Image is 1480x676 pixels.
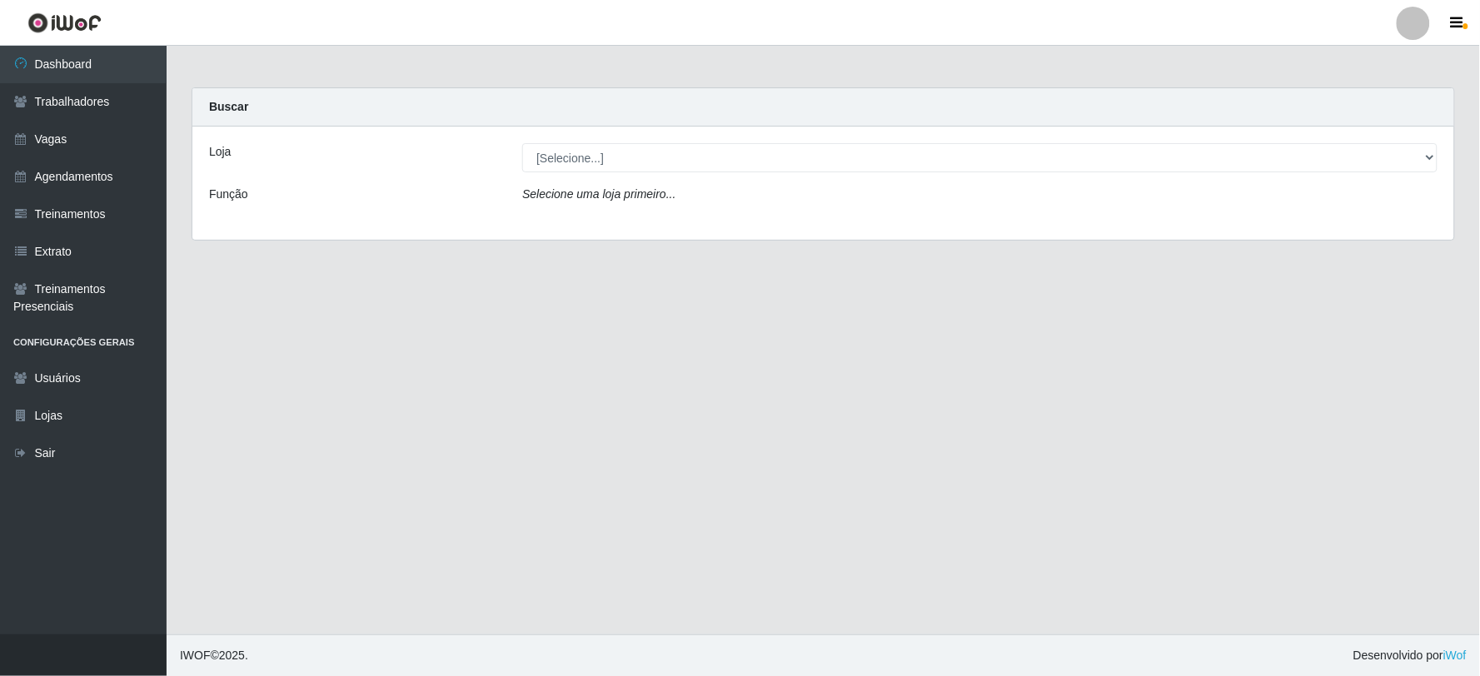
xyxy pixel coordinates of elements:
[522,187,675,201] i: Selecione uma loja primeiro...
[209,186,248,203] label: Função
[27,12,102,33] img: CoreUI Logo
[180,647,248,664] span: © 2025 .
[209,100,248,113] strong: Buscar
[209,143,231,161] label: Loja
[1443,649,1467,662] a: iWof
[1353,647,1467,664] span: Desenvolvido por
[180,649,211,662] span: IWOF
